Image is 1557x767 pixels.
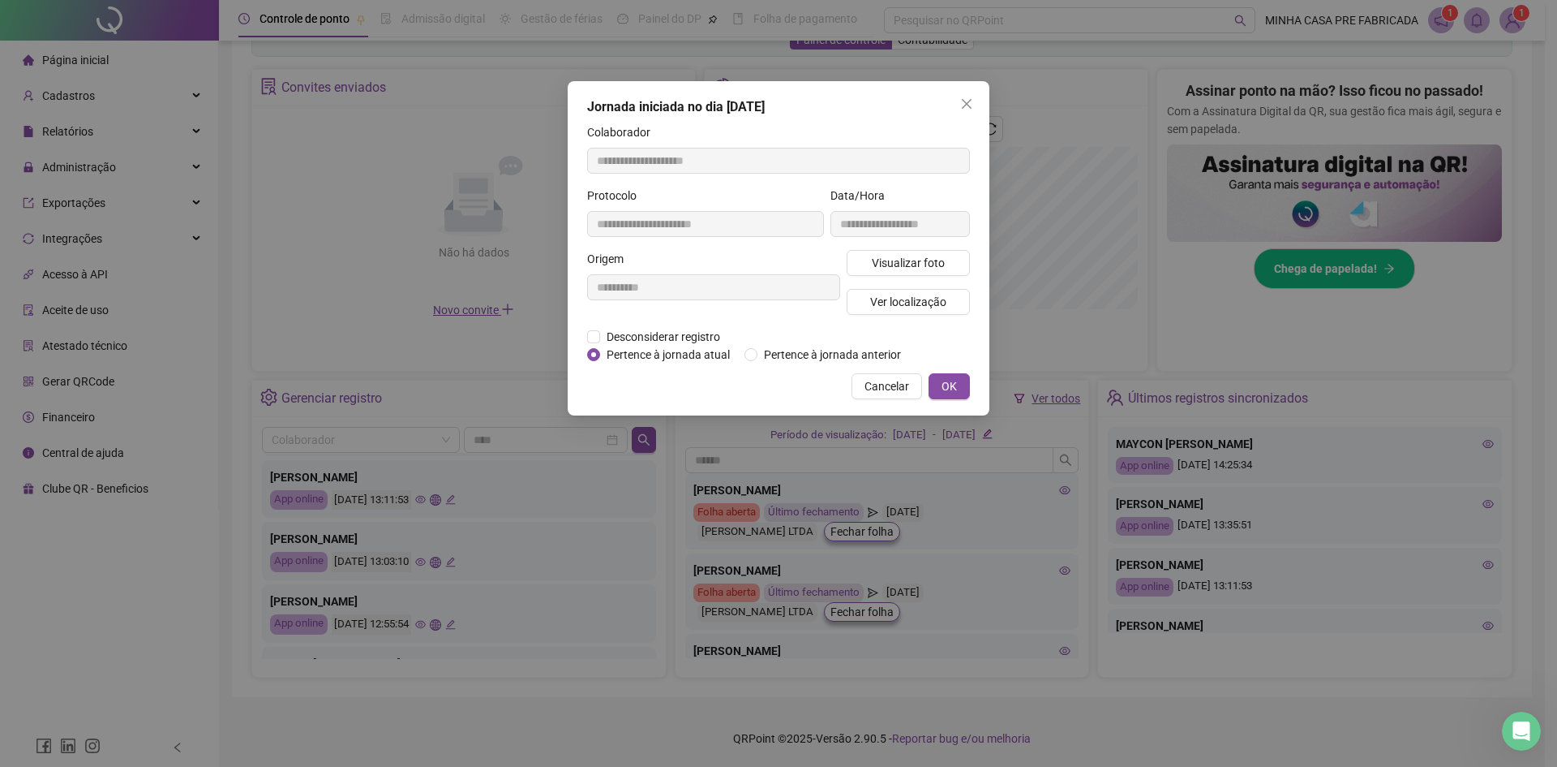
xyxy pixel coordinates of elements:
button: OK [929,373,970,399]
label: Protocolo [587,187,647,205]
span: Cancelar [864,377,909,395]
button: Visualizar foto [847,250,970,276]
span: Pertence à jornada anterior [757,346,907,364]
span: Desconsiderar registro [600,328,727,346]
iframe: Intercom live chat [1502,712,1541,751]
span: Visualizar foto [872,254,945,272]
button: Close [954,91,980,117]
label: Origem [587,250,634,268]
span: close [960,97,973,110]
span: Ver localização [870,293,946,311]
span: Pertence à jornada atual [600,346,736,364]
button: Ver localização [847,289,970,315]
div: Jornada iniciada no dia [DATE] [587,97,970,117]
button: Cancelar [851,373,922,399]
label: Colaborador [587,123,661,141]
span: OK [941,377,957,395]
label: Data/Hora [830,187,895,205]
